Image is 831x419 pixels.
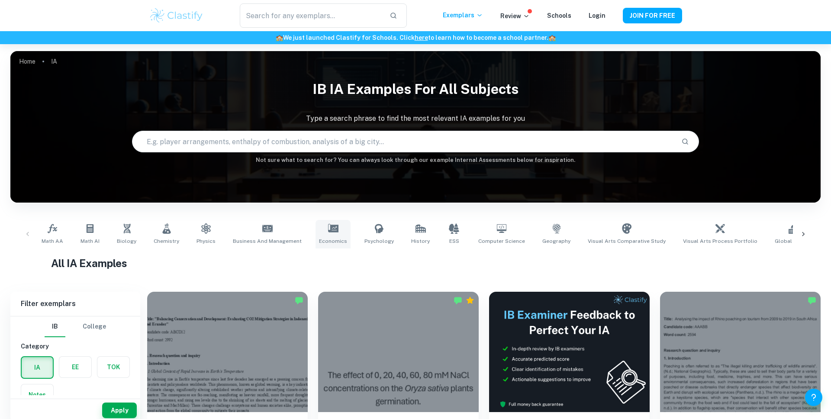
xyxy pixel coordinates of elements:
p: Type a search phrase to find the most relevant IA examples for you [10,113,821,124]
input: Search for any exemplars... [240,3,383,28]
a: here [415,34,428,41]
span: ESS [449,237,459,245]
input: E.g. player arrangements, enthalpy of combustion, analysis of a big city... [132,129,674,154]
button: Apply [102,403,137,418]
span: Physics [196,237,216,245]
span: History [411,237,430,245]
button: JOIN FOR FREE [623,8,682,23]
h1: IB IA examples for all subjects [10,75,821,103]
p: Exemplars [443,10,483,20]
button: Search [678,134,692,149]
h6: Not sure what to search for? You can always look through our example Internal Assessments below f... [10,156,821,164]
img: Marked [808,296,816,305]
span: Computer Science [478,237,525,245]
span: Business and Management [233,237,302,245]
span: 🏫 [548,34,556,41]
span: Biology [117,237,136,245]
span: Global Politics [775,237,812,245]
img: Marked [295,296,303,305]
span: Visual Arts Comparative Study [588,237,666,245]
a: Schools [547,12,571,19]
div: Premium [466,296,474,305]
span: Chemistry [154,237,179,245]
button: Notes [21,384,53,405]
img: Marked [454,296,462,305]
p: IA [51,57,57,66]
span: Geography [542,237,570,245]
p: Review [500,11,530,21]
span: Psychology [364,237,394,245]
a: Home [19,55,35,68]
div: Filter type choice [45,316,106,337]
button: IB [45,316,65,337]
button: Help and Feedback [805,389,822,406]
h6: We just launched Clastify for Schools. Click to learn how to become a school partner. [2,33,829,42]
h6: Category [21,342,130,351]
h6: Filter exemplars [10,292,140,316]
a: Login [589,12,606,19]
h1: All IA Examples [51,255,780,271]
span: Math AI [81,237,100,245]
button: College [83,316,106,337]
img: Clastify logo [149,7,204,24]
span: Economics [319,237,347,245]
button: IA [22,357,53,378]
span: Math AA [42,237,63,245]
span: 🏫 [276,34,283,41]
span: Visual Arts Process Portfolio [683,237,757,245]
button: TOK [97,357,129,377]
button: EE [59,357,91,377]
img: Thumbnail [489,292,650,412]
